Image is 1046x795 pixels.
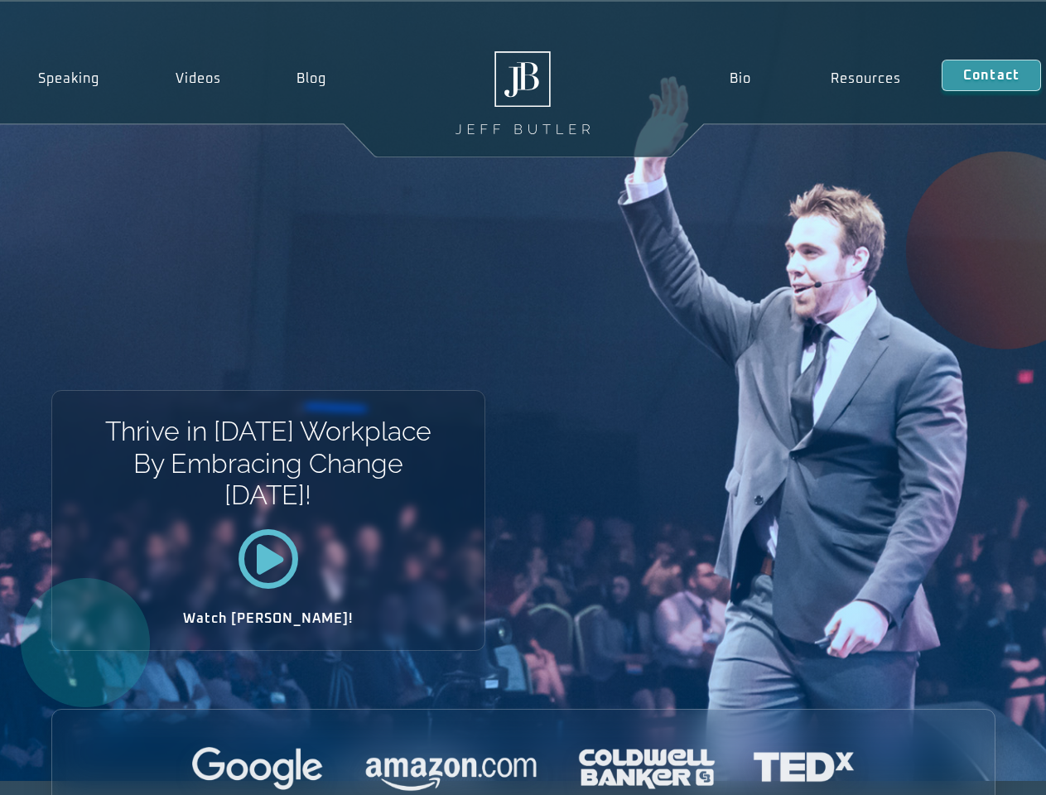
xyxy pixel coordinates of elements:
h2: Watch [PERSON_NAME]! [110,612,427,625]
nav: Menu [689,60,941,98]
a: Blog [258,60,364,98]
a: Videos [137,60,259,98]
a: Resources [791,60,942,98]
span: Contact [963,69,1019,82]
a: Contact [942,60,1041,91]
a: Bio [689,60,791,98]
h1: Thrive in [DATE] Workplace By Embracing Change [DATE]! [104,416,432,511]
